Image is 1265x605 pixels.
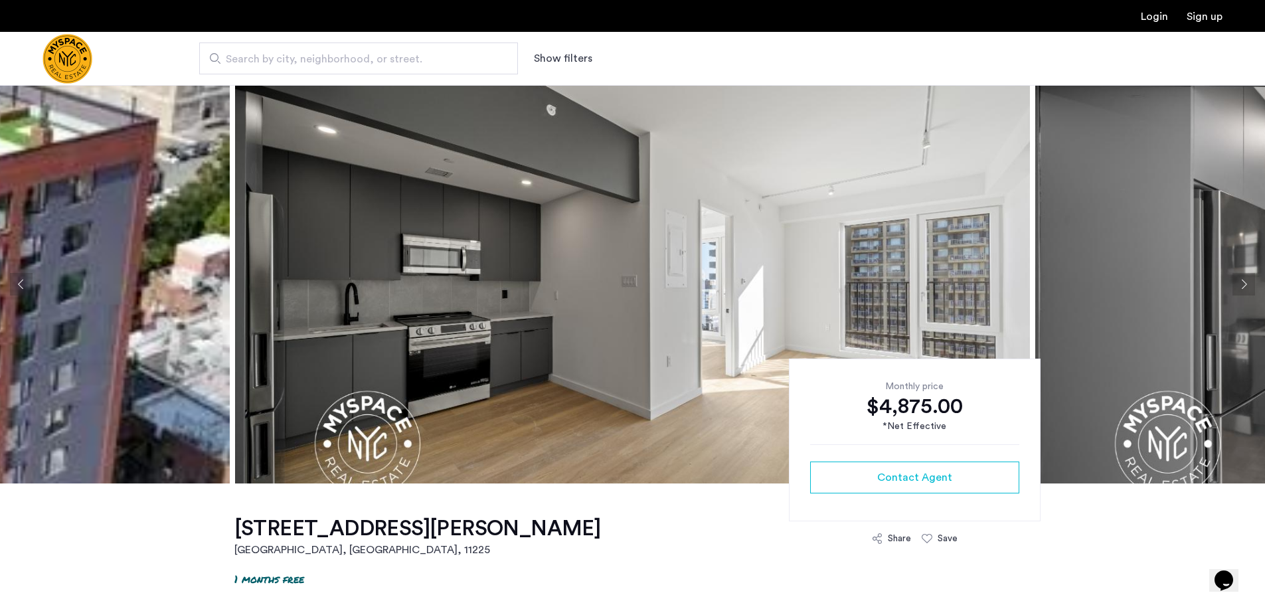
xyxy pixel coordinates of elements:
span: Search by city, neighborhood, or street. [226,51,481,67]
input: Apartment Search [199,43,518,74]
div: Monthly price [810,380,1019,393]
a: Registration [1187,11,1223,22]
img: logo [42,34,92,84]
h2: [GEOGRAPHIC_DATA], [GEOGRAPHIC_DATA] , 11225 [234,542,601,558]
button: Show or hide filters [534,50,592,66]
h1: [STREET_ADDRESS][PERSON_NAME] [234,515,601,542]
div: $4,875.00 [810,393,1019,420]
iframe: chat widget [1209,552,1252,592]
a: Cazamio Logo [42,34,92,84]
button: button [810,462,1019,493]
a: [STREET_ADDRESS][PERSON_NAME][GEOGRAPHIC_DATA], [GEOGRAPHIC_DATA], 11225 [234,515,601,558]
div: Share [888,532,911,545]
div: Save [938,532,958,545]
button: Next apartment [1232,273,1255,296]
p: 1 months free [234,571,304,586]
div: *Net Effective [810,420,1019,434]
img: apartment [235,85,1030,483]
button: Previous apartment [10,273,33,296]
span: Contact Agent [877,470,952,485]
a: Login [1141,11,1168,22]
